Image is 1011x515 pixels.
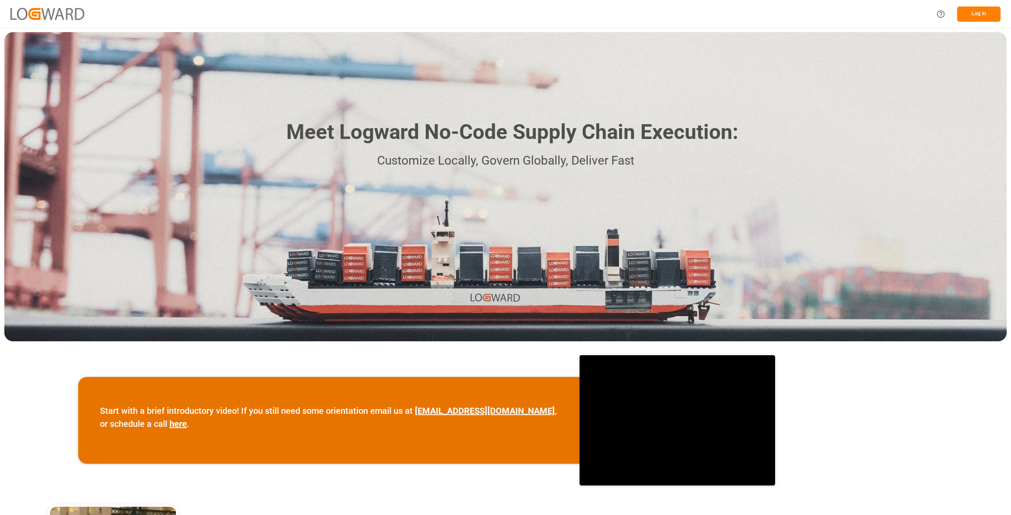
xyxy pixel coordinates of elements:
[169,419,187,429] a: here
[931,4,951,24] button: Help Center
[957,7,1001,22] button: Log In
[100,404,558,430] p: Start with a brief introductory video! If you still need some orientation email us at , or schedu...
[415,406,555,416] a: [EMAIL_ADDRESS][DOMAIN_NAME]
[10,8,84,20] img: Logward_new_orange.png
[286,117,738,148] h1: Meet Logward No-Code Supply Chain Execution:
[273,151,738,171] p: Customize Locally, Govern Globally, Deliver Fast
